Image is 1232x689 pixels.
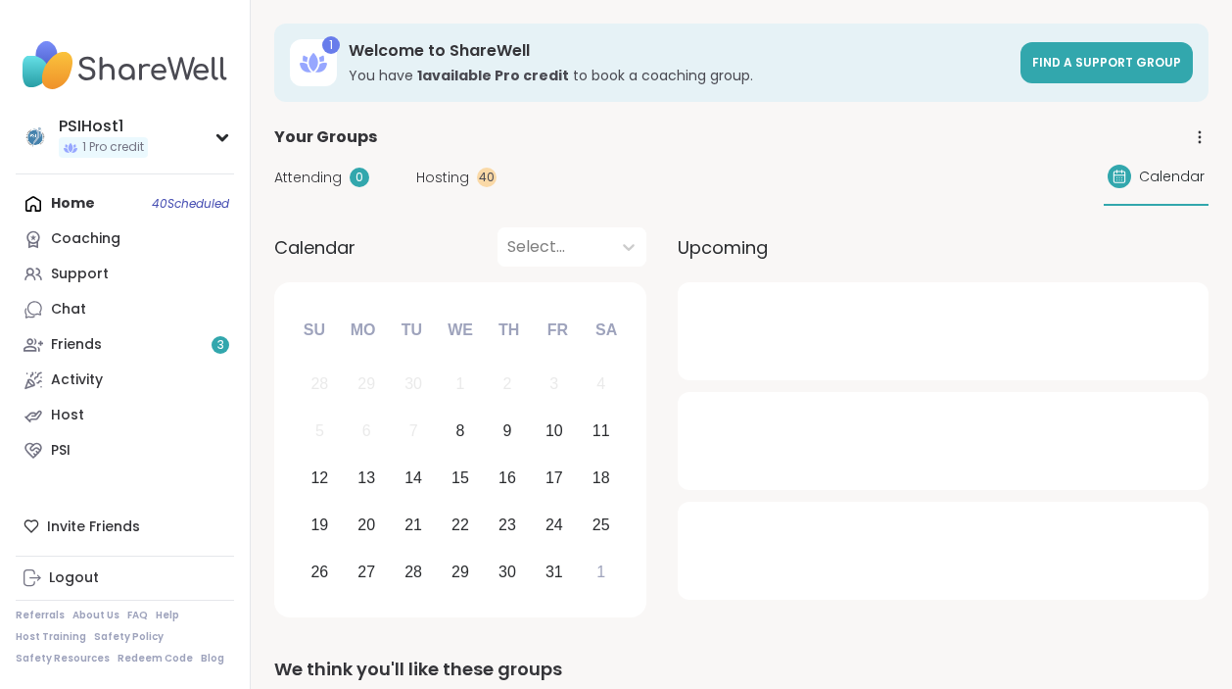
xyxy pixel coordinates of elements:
[487,458,529,500] div: Choose Thursday, October 16th, 2025
[404,370,422,397] div: 30
[156,609,179,622] a: Help
[310,512,328,538] div: 19
[585,309,628,352] div: Sa
[346,364,388,406] div: Not available Monday, September 29th, 2025
[393,458,435,500] div: Choose Tuesday, October 14th, 2025
[349,40,1009,62] h3: Welcome to ShareWell
[393,411,435,453] div: Not available Tuesday, October 7th, 2025
[274,125,377,149] span: Your Groups
[592,418,610,444] div: 11
[274,234,355,261] span: Calendar
[451,465,469,491] div: 15
[409,418,418,444] div: 7
[580,458,622,500] div: Choose Saturday, October 18th, 2025
[440,458,482,500] div: Choose Wednesday, October 15th, 2025
[533,411,575,453] div: Choose Friday, October 10th, 2025
[580,551,622,593] div: Choose Saturday, November 1st, 2025
[502,370,511,397] div: 2
[592,512,610,538] div: 25
[322,36,340,54] div: 1
[487,364,529,406] div: Not available Thursday, October 2nd, 2025
[16,292,234,327] a: Chat
[580,504,622,546] div: Choose Saturday, October 25th, 2025
[357,465,375,491] div: 13
[357,512,375,538] div: 20
[16,31,234,100] img: ShareWell Nav Logo
[678,234,768,261] span: Upcoming
[440,364,482,406] div: Not available Wednesday, October 1st, 2025
[580,411,622,453] div: Choose Saturday, October 11th, 2025
[498,512,516,538] div: 23
[127,609,148,622] a: FAQ
[293,309,336,352] div: Su
[545,512,563,538] div: 24
[393,364,435,406] div: Not available Tuesday, September 30th, 2025
[20,122,51,153] img: PSIHost1
[498,465,516,491] div: 16
[596,370,605,397] div: 4
[417,66,569,85] b: 1 available Pro credit
[580,364,622,406] div: Not available Saturday, October 4th, 2025
[16,398,234,433] a: Host
[299,411,341,453] div: Not available Sunday, October 5th, 2025
[274,168,342,188] span: Attending
[59,116,148,137] div: PSIHost1
[51,406,84,425] div: Host
[16,363,234,398] a: Activity
[51,441,71,461] div: PSI
[393,551,435,593] div: Choose Tuesday, October 28th, 2025
[440,551,482,593] div: Choose Wednesday, October 29th, 2025
[16,609,65,622] a: Referrals
[72,609,119,622] a: About Us
[82,139,144,156] span: 1 Pro credit
[440,411,482,453] div: Choose Wednesday, October 8th, 2025
[315,418,324,444] div: 5
[357,370,375,397] div: 29
[536,309,579,352] div: Fr
[51,265,109,284] div: Support
[350,168,369,187] div: 0
[456,370,465,397] div: 1
[310,559,328,585] div: 26
[51,229,120,249] div: Coaching
[310,370,328,397] div: 28
[390,309,433,352] div: Tu
[596,559,605,585] div: 1
[362,418,371,444] div: 6
[341,309,384,352] div: Mo
[545,465,563,491] div: 17
[49,568,99,588] div: Logout
[357,559,375,585] div: 27
[346,551,388,593] div: Choose Monday, October 27th, 2025
[51,335,102,355] div: Friends
[94,630,164,644] a: Safety Policy
[16,327,234,363] a: Friends3
[477,168,497,187] div: 40
[545,418,563,444] div: 10
[393,504,435,546] div: Choose Tuesday, October 21st, 2025
[1139,167,1205,187] span: Calendar
[533,458,575,500] div: Choose Friday, October 17th, 2025
[404,465,422,491] div: 14
[487,411,529,453] div: Choose Thursday, October 9th, 2025
[487,551,529,593] div: Choose Thursday, October 30th, 2025
[16,509,234,544] div: Invite Friends
[299,551,341,593] div: Choose Sunday, October 26th, 2025
[533,551,575,593] div: Choose Friday, October 31st, 2025
[16,221,234,257] a: Coaching
[416,168,469,188] span: Hosting
[456,418,465,444] div: 8
[404,559,422,585] div: 28
[299,364,341,406] div: Not available Sunday, September 28th, 2025
[16,630,86,644] a: Host Training
[16,433,234,468] a: PSI
[310,465,328,491] div: 12
[451,559,469,585] div: 29
[1020,42,1193,83] a: Find a support group
[51,300,86,320] div: Chat
[404,512,422,538] div: 21
[533,504,575,546] div: Choose Friday, October 24th, 2025
[592,465,610,491] div: 18
[439,309,482,352] div: We
[118,652,193,665] a: Redeem Code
